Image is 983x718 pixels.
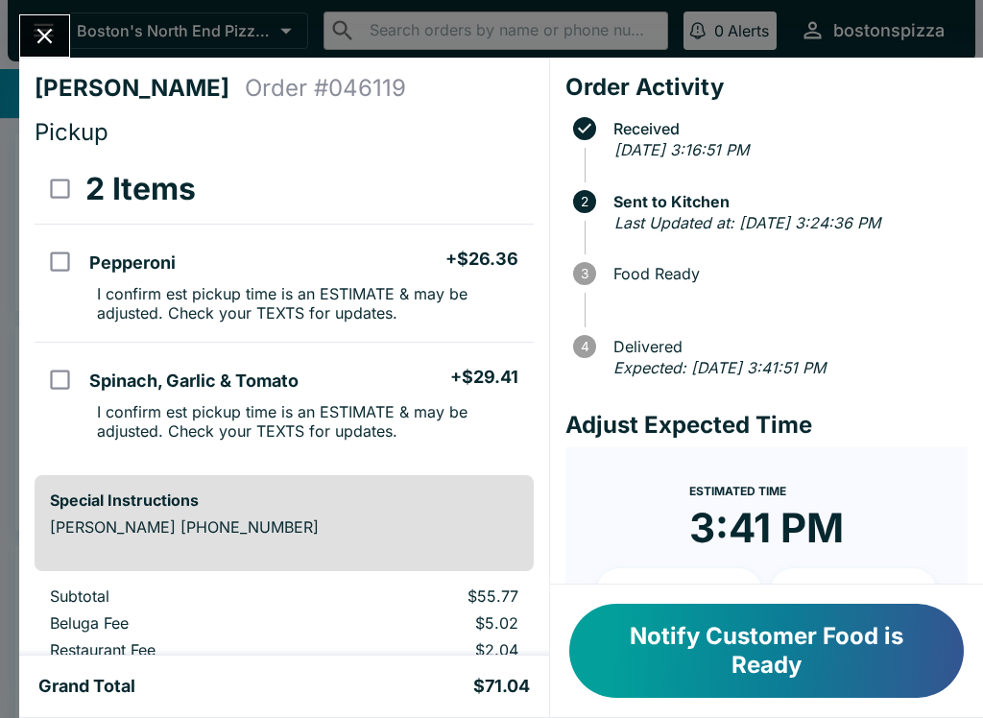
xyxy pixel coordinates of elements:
h4: Order Activity [565,73,968,102]
p: [PERSON_NAME] [PHONE_NUMBER] [50,517,518,537]
h5: Pepperoni [89,251,176,275]
button: + 10 [596,568,763,616]
p: Subtotal [50,586,301,606]
time: 3:41 PM [689,503,844,553]
span: Pickup [35,118,108,146]
em: Expected: [DATE] 3:41:51 PM [613,358,826,377]
em: Last Updated at: [DATE] 3:24:36 PM [614,213,880,232]
h5: $71.04 [473,675,530,698]
text: 2 [581,194,588,209]
h5: Grand Total [38,675,135,698]
button: + 20 [770,568,937,616]
h5: + $26.36 [445,248,518,271]
p: $5.02 [332,613,517,633]
p: Restaurant Fee [50,640,301,659]
h6: Special Instructions [50,491,518,510]
button: Notify Customer Food is Ready [569,604,964,698]
span: Received [604,120,968,137]
p: I confirm est pickup time is an ESTIMATE & may be adjusted. Check your TEXTS for updates. [97,284,517,323]
h3: 2 Items [85,170,196,208]
span: Food Ready [604,265,968,282]
text: 3 [581,266,588,281]
h4: Order # 046119 [245,74,406,103]
span: Estimated Time [689,484,786,498]
table: orders table [35,155,534,460]
p: I confirm est pickup time is an ESTIMATE & may be adjusted. Check your TEXTS for updates. [97,402,517,441]
p: Beluga Fee [50,613,301,633]
span: Delivered [604,338,968,355]
h4: [PERSON_NAME] [35,74,245,103]
h5: Spinach, Garlic & Tomato [89,370,299,393]
em: [DATE] 3:16:51 PM [614,140,749,159]
button: Close [20,15,69,57]
span: Sent to Kitchen [604,193,968,210]
h4: Adjust Expected Time [565,411,968,440]
h5: + $29.41 [450,366,518,389]
p: $55.77 [332,586,517,606]
text: 4 [580,339,588,354]
p: $2.04 [332,640,517,659]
